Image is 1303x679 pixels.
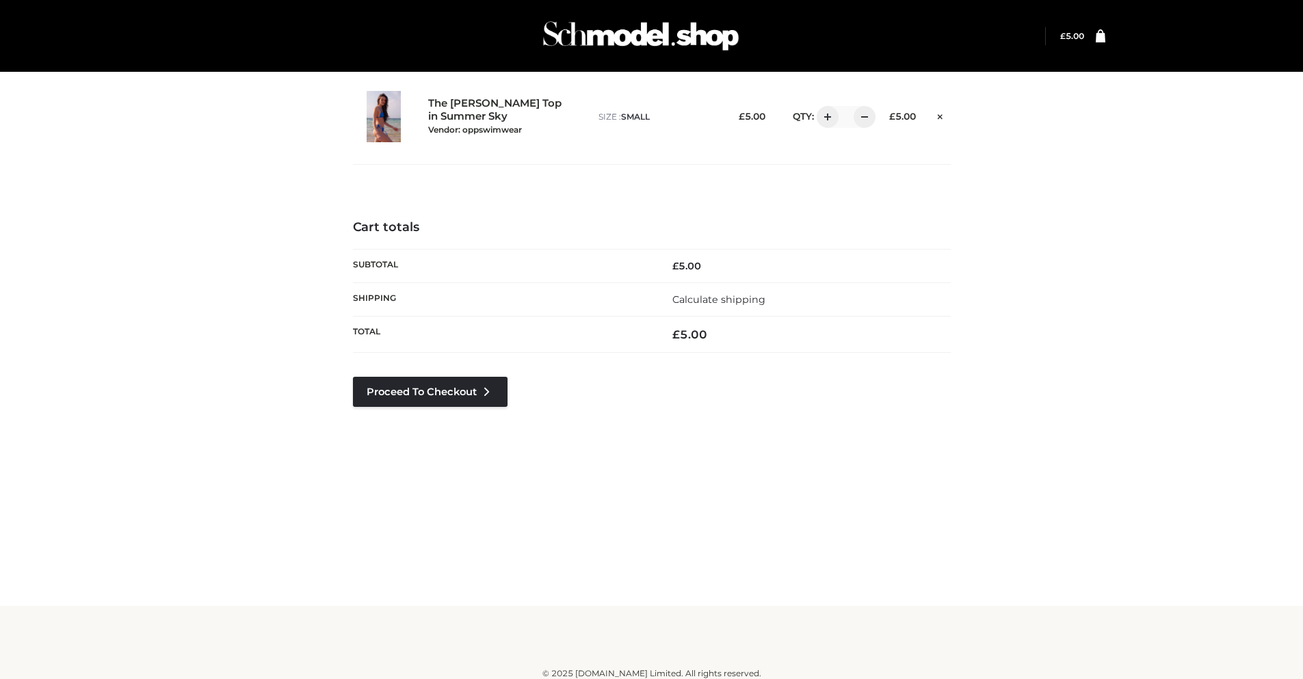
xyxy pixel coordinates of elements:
[353,220,951,235] h4: Cart totals
[538,9,743,63] img: Schmodel Admin 964
[353,249,652,282] th: Subtotal
[428,124,522,135] small: Vendor: oppswimwear
[672,328,680,341] span: £
[779,106,866,128] div: QTY:
[889,111,916,122] bdi: 5.00
[1060,31,1084,41] bdi: 5.00
[428,97,569,135] a: The [PERSON_NAME] Top in Summer SkyVendor: oppswimwear
[739,111,745,122] span: £
[739,111,765,122] bdi: 5.00
[1060,31,1066,41] span: £
[889,111,895,122] span: £
[672,260,701,272] bdi: 5.00
[353,377,508,407] a: Proceed to Checkout
[930,106,950,124] a: Remove this item
[1060,31,1084,41] a: £5.00
[598,111,715,123] p: size :
[353,317,652,353] th: Total
[353,282,652,316] th: Shipping
[672,260,679,272] span: £
[621,111,650,122] span: SMALL
[672,293,765,306] a: Calculate shipping
[672,328,707,341] bdi: 5.00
